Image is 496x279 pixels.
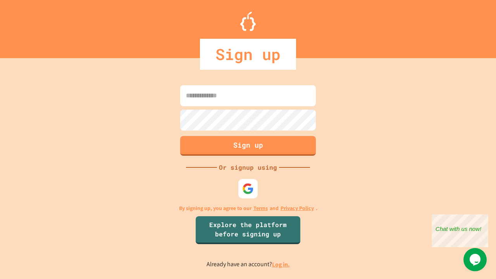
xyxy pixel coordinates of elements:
[281,204,314,212] a: Privacy Policy
[242,183,254,195] img: google-icon.svg
[463,248,488,271] iframe: chat widget
[207,260,290,269] p: Already have an account?
[196,216,300,244] a: Explore the platform before signing up
[179,204,317,212] p: By signing up, you agree to our and .
[253,204,268,212] a: Terms
[217,163,279,172] div: Or signup using
[200,39,296,70] div: Sign up
[432,214,488,247] iframe: chat widget
[180,136,316,156] button: Sign up
[240,12,256,31] img: Logo.svg
[272,260,290,269] a: Log in.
